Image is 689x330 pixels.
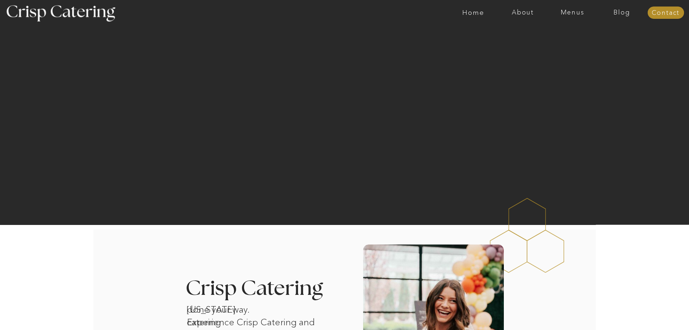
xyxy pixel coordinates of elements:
[617,294,689,330] iframe: podium webchat widget bubble
[647,9,684,17] a: Contact
[187,303,262,313] h1: [US_STATE] catering
[448,9,498,16] a: Home
[186,278,341,300] h3: Crisp Catering
[548,9,597,16] a: Menus
[498,9,548,16] a: About
[597,9,647,16] a: Blog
